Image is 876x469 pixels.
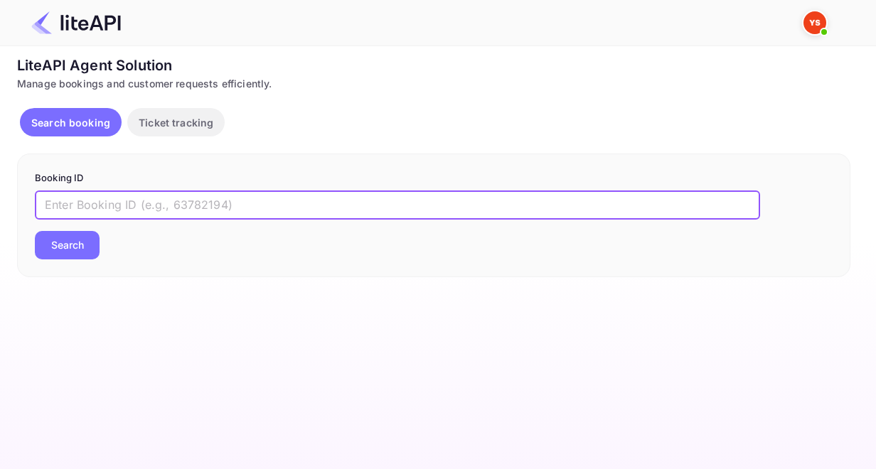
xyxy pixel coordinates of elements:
button: Search [35,231,100,259]
img: Yandex Support [803,11,826,34]
p: Booking ID [35,171,833,185]
input: Enter Booking ID (e.g., 63782194) [35,191,760,220]
p: Ticket tracking [139,115,213,130]
img: LiteAPI Logo [31,11,121,34]
div: Manage bookings and customer requests efficiently. [17,76,850,91]
p: Search booking [31,115,110,130]
div: LiteAPI Agent Solution [17,55,850,76]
